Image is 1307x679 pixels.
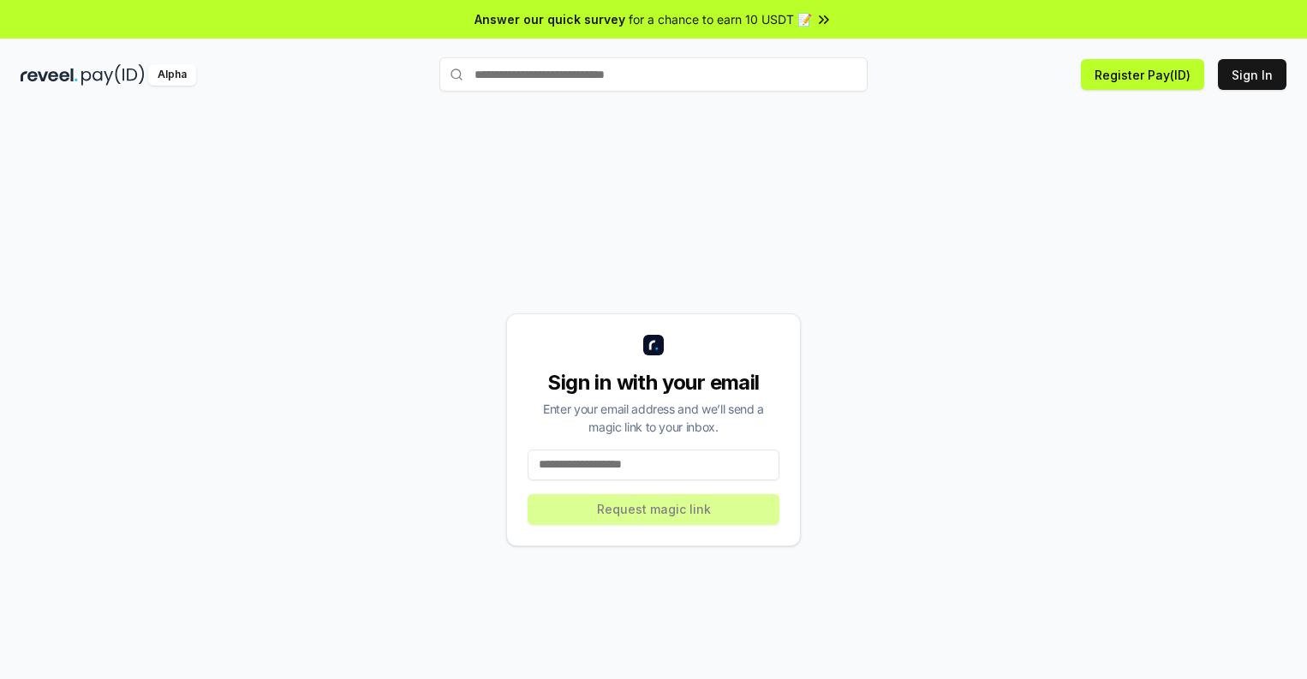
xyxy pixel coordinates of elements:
img: pay_id [81,64,145,86]
div: Sign in with your email [528,369,779,396]
div: Alpha [148,64,196,86]
button: Register Pay(ID) [1081,59,1204,90]
img: reveel_dark [21,64,78,86]
span: for a chance to earn 10 USDT 📝 [629,10,812,28]
img: logo_small [643,335,664,355]
span: Answer our quick survey [474,10,625,28]
div: Enter your email address and we’ll send a magic link to your inbox. [528,400,779,436]
button: Sign In [1218,59,1286,90]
